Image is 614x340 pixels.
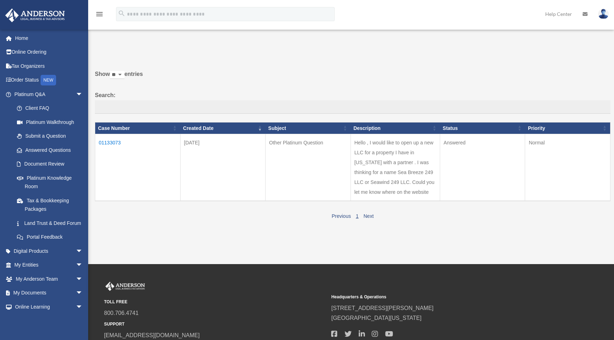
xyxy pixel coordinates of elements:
[3,8,67,22] img: Anderson Advisors Platinum Portal
[104,282,146,291] img: Anderson Advisors Platinum Portal
[10,143,86,157] a: Answered Questions
[440,122,525,134] th: Status: activate to sort column ascending
[76,258,90,273] span: arrow_drop_down
[5,59,93,73] a: Tax Organizers
[5,272,93,286] a: My Anderson Teamarrow_drop_down
[118,10,126,17] i: search
[5,45,93,59] a: Online Ordering
[5,300,93,314] a: Online Learningarrow_drop_down
[331,315,421,321] a: [GEOGRAPHIC_DATA][US_STATE]
[104,332,200,338] a: [EMAIL_ADDRESS][DOMAIN_NAME]
[266,134,351,201] td: Other Platinum Question
[364,213,374,219] a: Next
[76,286,90,300] span: arrow_drop_down
[10,101,90,115] a: Client FAQ
[76,87,90,102] span: arrow_drop_down
[10,230,90,244] a: Portal Feedback
[5,286,93,300] a: My Documentsarrow_drop_down
[5,31,93,45] a: Home
[104,310,139,316] a: 800.706.4741
[331,293,553,301] small: Headquarters & Operations
[5,73,93,88] a: Order StatusNEW
[525,122,610,134] th: Priority: activate to sort column ascending
[332,213,351,219] a: Previous
[76,314,90,328] span: arrow_drop_down
[95,10,104,18] i: menu
[5,314,93,328] a: Billingarrow_drop_down
[10,157,90,171] a: Document Review
[351,134,440,201] td: Hello , I would like to open up a new LLC for a property I have in [US_STATE] with a partner . I ...
[41,75,56,85] div: NEW
[598,9,609,19] img: User Pic
[266,122,351,134] th: Subject: activate to sort column ascending
[110,71,124,79] select: Showentries
[5,258,93,272] a: My Entitiesarrow_drop_down
[104,321,326,328] small: SUPPORT
[356,213,359,219] a: 1
[180,134,266,201] td: [DATE]
[10,129,90,143] a: Submit a Question
[95,69,610,86] label: Show entries
[10,115,90,129] a: Platinum Walkthrough
[10,216,90,230] a: Land Trust & Deed Forum
[95,12,104,18] a: menu
[95,122,181,134] th: Case Number: activate to sort column ascending
[525,134,610,201] td: Normal
[351,122,440,134] th: Description: activate to sort column ascending
[331,305,433,311] a: [STREET_ADDRESS][PERSON_NAME]
[95,134,181,201] td: 01133073
[95,90,610,114] label: Search:
[440,134,525,201] td: Answered
[104,298,326,306] small: TOLL FREE
[76,244,90,258] span: arrow_drop_down
[76,272,90,286] span: arrow_drop_down
[5,87,90,101] a: Platinum Q&Aarrow_drop_down
[95,100,610,114] input: Search:
[10,171,90,193] a: Platinum Knowledge Room
[10,193,90,216] a: Tax & Bookkeeping Packages
[76,300,90,314] span: arrow_drop_down
[180,122,266,134] th: Created Date: activate to sort column ascending
[5,244,93,258] a: Digital Productsarrow_drop_down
